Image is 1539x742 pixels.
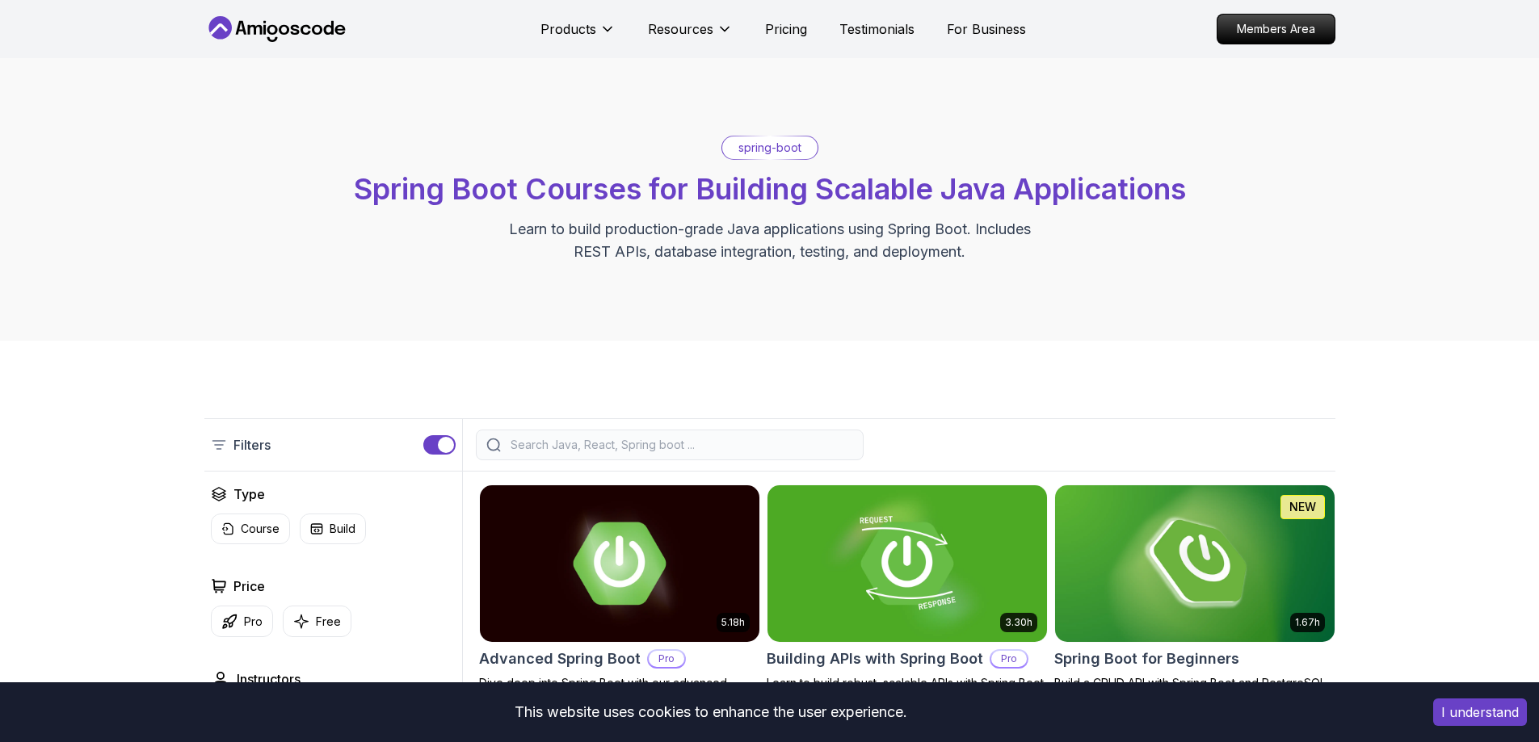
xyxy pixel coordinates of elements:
p: Pro [244,614,263,630]
h2: Type [233,484,265,504]
button: Build [300,514,366,544]
button: Pro [211,606,273,637]
h2: Advanced Spring Boot [479,648,641,670]
p: Course [241,521,280,537]
p: 5.18h [721,616,745,629]
button: Accept cookies [1433,698,1527,726]
a: Advanced Spring Boot card5.18hAdvanced Spring BootProDive deep into Spring Boot with our advanced... [479,484,760,723]
p: Pro [649,651,684,667]
button: Products [540,19,616,52]
div: This website uses cookies to enhance the user experience. [12,694,1409,730]
p: Dive deep into Spring Boot with our advanced course, designed to take your skills from intermedia... [479,675,760,723]
p: Learn to build robust, scalable APIs with Spring Boot, mastering REST principles, JSON handling, ... [767,675,1048,723]
p: Learn to build production-grade Java applications using Spring Boot. Includes REST APIs, database... [498,218,1041,263]
p: Filters [233,435,271,455]
button: Resources [648,19,733,52]
span: Spring Boot Courses for Building Scalable Java Applications [354,171,1186,207]
p: NEW [1289,499,1316,515]
button: Free [283,606,351,637]
img: Spring Boot for Beginners card [1055,485,1335,642]
button: Course [211,514,290,544]
img: Advanced Spring Boot card [480,485,759,642]
p: Free [316,614,341,630]
h2: Spring Boot for Beginners [1054,648,1239,670]
p: Build a CRUD API with Spring Boot and PostgreSQL database using Spring Data JPA and Spring AI [1054,675,1335,707]
h2: Price [233,576,265,596]
p: Resources [648,19,713,39]
p: Products [540,19,596,39]
p: Build [330,521,355,537]
input: Search Java, React, Spring boot ... [507,437,853,453]
a: Building APIs with Spring Boot card3.30hBuilding APIs with Spring BootProLearn to build robust, s... [767,484,1048,723]
p: spring-boot [738,140,801,156]
p: Pro [991,651,1027,667]
a: Spring Boot for Beginners card1.67hNEWSpring Boot for BeginnersBuild a CRUD API with Spring Boot ... [1054,484,1335,707]
a: Pricing [765,19,807,39]
h2: Instructors [237,669,301,689]
p: 3.30h [1005,616,1032,629]
a: Testimonials [839,19,915,39]
p: Members Area [1217,15,1335,44]
p: 1.67h [1295,616,1320,629]
img: Building APIs with Spring Boot card [767,485,1047,642]
a: For Business [947,19,1026,39]
a: Members Area [1217,14,1335,44]
h2: Building APIs with Spring Boot [767,648,983,670]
